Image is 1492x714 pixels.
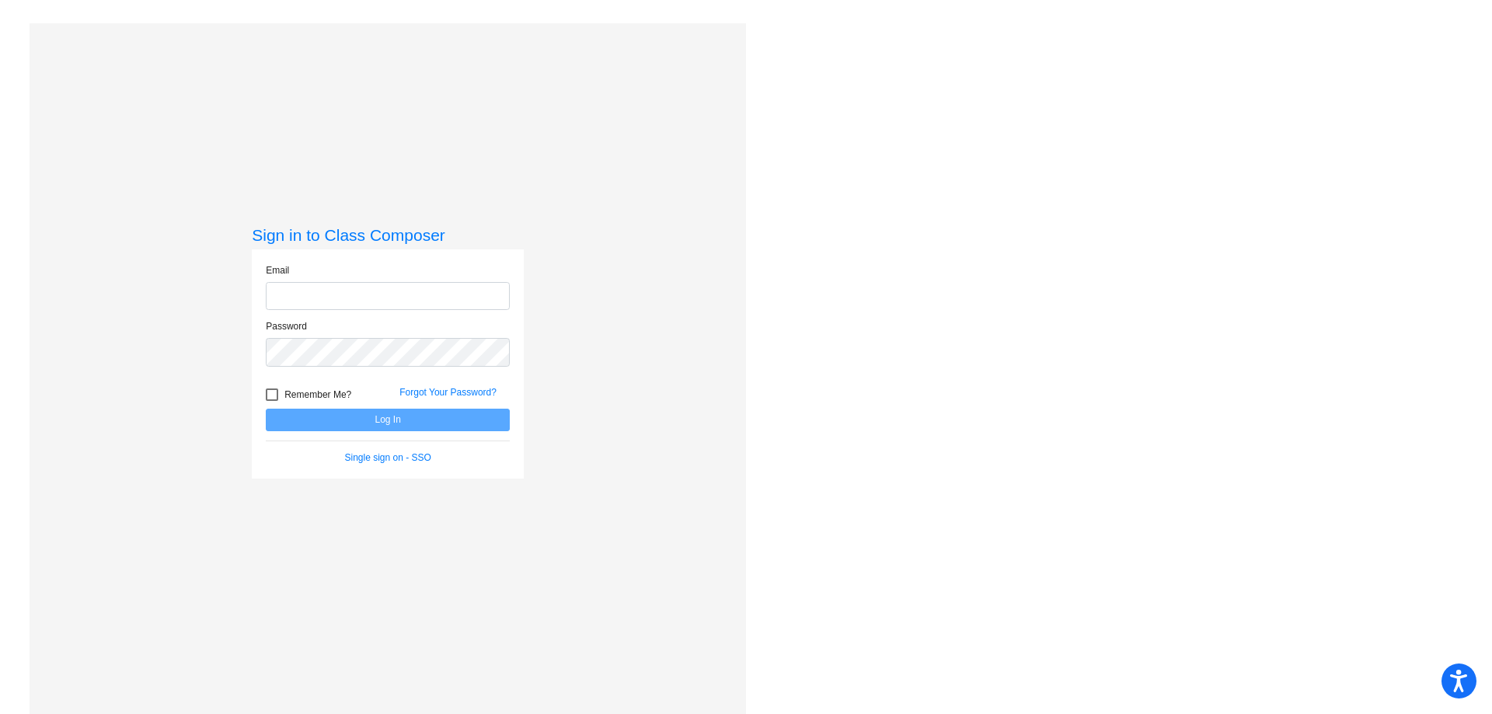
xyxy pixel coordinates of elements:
[266,319,307,333] label: Password
[399,387,497,398] a: Forgot Your Password?
[266,263,289,277] label: Email
[252,225,524,245] h3: Sign in to Class Composer
[266,409,510,431] button: Log In
[284,385,351,404] span: Remember Me?
[345,452,431,463] a: Single sign on - SSO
